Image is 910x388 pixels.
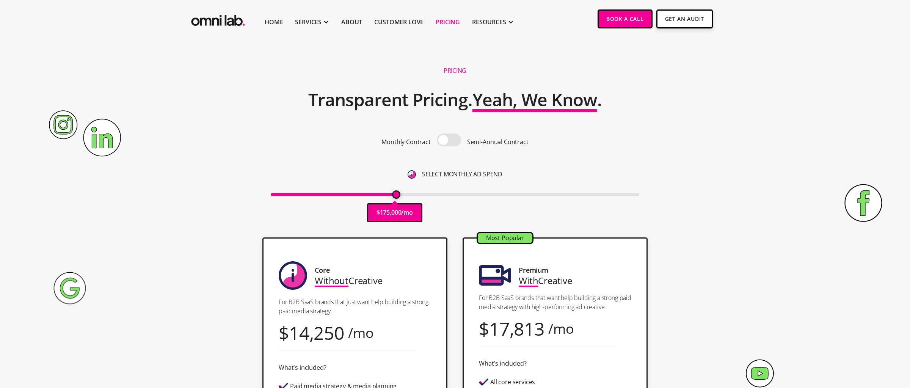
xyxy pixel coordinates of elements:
a: Customer Love [374,17,424,27]
div: 14,250 [289,328,344,338]
a: Pricing [436,17,460,27]
a: About [341,17,362,27]
span: Without [315,274,348,287]
div: Premium [519,265,548,275]
span: With [519,274,538,287]
div: /mo [348,328,374,338]
div: What's included? [479,358,526,369]
p: 175,000 [380,207,402,218]
p: $ [377,207,380,218]
p: Semi-Annual Contract [467,137,529,147]
p: SELECT MONTHLY AD SPEND [422,169,502,179]
div: Core [315,265,329,275]
a: home [190,9,246,28]
p: For B2B SaaS brands that just want help building a strong paid media strategy. [279,297,431,316]
a: Home [265,17,283,27]
div: Most Popular [478,233,532,243]
iframe: Chat Widget [774,301,910,388]
a: Get An Audit [656,9,713,28]
img: Omni Lab: B2B SaaS Demand Generation Agency [190,9,246,28]
div: What's included? [279,363,326,373]
div: All core services [490,379,535,385]
a: Book a Call [598,9,653,28]
p: For B2B SaaS brands that want help building a strong paid media strategy with high-performing ad ... [479,293,631,311]
div: $ [479,324,489,334]
h1: Pricing [444,67,466,75]
div: RESOURCES [472,17,506,27]
span: Yeah, We Know [472,88,597,111]
div: Creative [315,275,383,286]
div: Creative [519,275,572,286]
div: SERVICES [295,17,322,27]
p: Monthly Contract [381,137,430,147]
div: 17,813 [489,324,544,334]
h2: Transparent Pricing. . [308,85,602,115]
img: 6410812402e99d19b372aa32_omni-nav-info.svg [408,170,416,179]
div: $ [279,328,289,338]
p: /mo [401,207,413,218]
div: /mo [548,324,574,334]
